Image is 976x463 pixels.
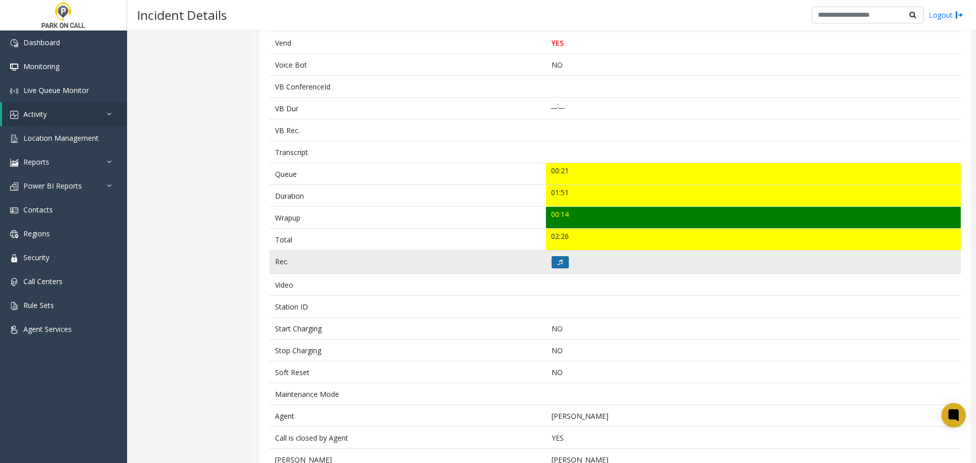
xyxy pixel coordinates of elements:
span: Live Queue Monitor [23,85,89,95]
td: Start Charging [269,318,546,339]
td: Maintenance Mode [269,383,546,405]
img: 'icon' [10,302,18,310]
img: 'icon' [10,159,18,167]
td: 00:21 [546,163,961,185]
span: Activity [23,109,47,119]
td: Soft Reset [269,361,546,383]
span: Contacts [23,205,53,214]
td: Duration [269,185,546,207]
span: Regions [23,229,50,238]
td: Video [269,274,546,296]
img: 'icon' [10,254,18,262]
td: [PERSON_NAME] [546,405,961,427]
p: NO [552,323,956,334]
td: __:__ [546,98,961,119]
p: NO [552,345,956,356]
td: Call is closed by Agent [269,427,546,449]
span: Power BI Reports [23,181,82,191]
td: 02:26 [546,229,961,251]
p: YES [552,38,956,48]
span: Call Centers [23,276,63,286]
img: 'icon' [10,326,18,334]
img: 'icon' [10,39,18,47]
span: Location Management [23,133,99,143]
img: 'icon' [10,63,18,71]
p: YES [552,433,956,443]
img: 'icon' [10,135,18,143]
img: 'icon' [10,111,18,119]
td: Total [269,229,546,251]
img: 'icon' [10,278,18,286]
td: Wrapup [269,207,546,229]
img: 'icon' [10,182,18,191]
td: 00:14 [546,207,961,229]
td: Vend [269,32,546,54]
a: Logout [929,10,963,20]
span: Dashboard [23,38,60,47]
td: Voice Bot [269,54,546,76]
td: VB Dur [269,98,546,119]
h3: Incident Details [132,3,232,27]
td: VB ConferenceId [269,76,546,98]
span: Reports [23,157,49,167]
span: Security [23,253,49,262]
td: Transcript [269,141,546,163]
p: NO [552,59,956,70]
p: NO [552,367,956,378]
span: Monitoring [23,61,59,71]
td: Station ID [269,296,546,318]
td: Queue [269,163,546,185]
td: Rec. [269,251,546,274]
td: VB Rec. [269,119,546,141]
span: Agent Services [23,324,72,334]
a: Activity [2,102,127,126]
span: Rule Sets [23,300,54,310]
img: 'icon' [10,87,18,95]
td: Agent [269,405,546,427]
td: 01:51 [546,185,961,207]
img: 'icon' [10,230,18,238]
img: 'icon' [10,206,18,214]
td: Stop Charging [269,339,546,361]
img: logout [955,10,963,20]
